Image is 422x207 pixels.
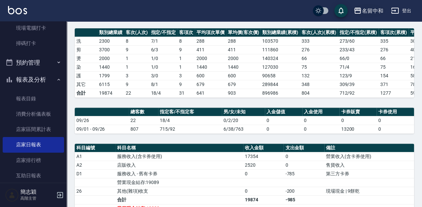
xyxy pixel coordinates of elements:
[124,80,149,89] td: 9
[97,37,124,45] td: 2300
[226,89,261,97] td: 903
[75,125,129,133] td: 09/01 - 09/26
[338,63,379,71] td: 71 / 4
[158,125,222,133] td: 715/92
[75,116,129,125] td: 09/26
[302,108,340,116] th: 入金使用
[75,161,115,169] td: A2
[124,71,149,80] td: 3
[3,36,64,51] a: 掃碼打卡
[177,89,195,97] td: 31
[124,45,149,54] td: 9
[300,89,338,97] td: 804
[379,63,409,71] td: 75
[338,71,379,80] td: 123 / 9
[177,54,195,63] td: 1
[75,152,115,161] td: A1
[97,28,124,37] th: 類別總業績
[351,4,386,18] button: 名留中和
[124,28,149,37] th: 客次(人次)
[195,45,226,54] td: 411
[3,153,64,168] a: 店家排行榜
[339,108,377,116] th: 卡券販賣
[3,122,64,137] a: 店家區間累計表
[124,37,149,45] td: 8
[338,37,379,45] td: 273 / 60
[226,71,261,80] td: 600
[324,169,414,178] td: 第三方卡券
[149,89,177,97] td: 18/4
[177,80,195,89] td: 9
[222,108,265,116] th: 男/女/未知
[261,80,300,89] td: 289844
[149,37,177,45] td: 7 / 1
[75,169,115,178] td: D1
[195,54,226,63] td: 2000
[149,28,177,37] th: 指定/不指定
[300,54,338,63] td: 66
[75,37,97,45] td: 洗
[324,187,414,195] td: 現場現金 | 9餅乾
[129,116,158,125] td: 22
[97,63,124,71] td: 1440
[284,195,324,204] td: -985
[222,116,265,125] td: 0/2/20
[115,195,243,204] td: 合計
[115,169,243,178] td: 服務收入 - 舊有卡券
[124,63,149,71] td: 1
[284,187,324,195] td: -200
[265,116,302,125] td: 0
[284,161,324,169] td: 0
[75,63,97,71] td: 染
[379,80,409,89] td: 371
[379,28,409,37] th: 客項次(累積)
[324,144,414,152] th: 備註
[20,195,54,201] p: 高階主管
[300,80,338,89] td: 348
[302,116,340,125] td: 0
[195,63,226,71] td: 1440
[362,7,383,15] div: 名留中和
[195,28,226,37] th: 平均項次單價
[97,71,124,80] td: 1799
[3,91,64,106] a: 報表目錄
[75,54,97,63] td: 燙
[158,116,222,125] td: 18/4
[3,106,64,122] a: 消費分析儀表板
[243,195,284,204] td: 19874
[265,108,302,116] th: 入金儲值
[265,125,302,133] td: 0
[379,45,409,54] td: 276
[75,45,97,54] td: 剪
[300,45,338,54] td: 276
[149,71,177,80] td: 3 / 0
[324,152,414,161] td: 營業收入(含卡券使用)
[97,89,124,97] td: 19874
[158,108,222,116] th: 指定客/不指定客
[177,45,195,54] td: 9
[261,37,300,45] td: 103570
[226,80,261,89] td: 679
[226,37,261,45] td: 288
[195,80,226,89] td: 679
[388,5,414,17] button: 登出
[75,71,97,80] td: 護
[338,89,379,97] td: 712/92
[97,45,124,54] td: 3700
[8,6,27,14] img: Logo
[226,45,261,54] td: 411
[115,178,243,187] td: 營業現金結存:19089
[177,28,195,37] th: 客項次
[261,45,300,54] td: 111860
[75,80,97,89] td: 其它
[379,89,409,97] td: 1277
[338,45,379,54] td: 233 / 43
[124,54,149,63] td: 1
[261,89,300,97] td: 896986
[377,125,414,133] td: 0
[226,54,261,63] td: 2000
[302,125,340,133] td: 0
[379,37,409,45] td: 335
[338,28,379,37] th: 指定/不指定(累積)
[339,125,377,133] td: 13200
